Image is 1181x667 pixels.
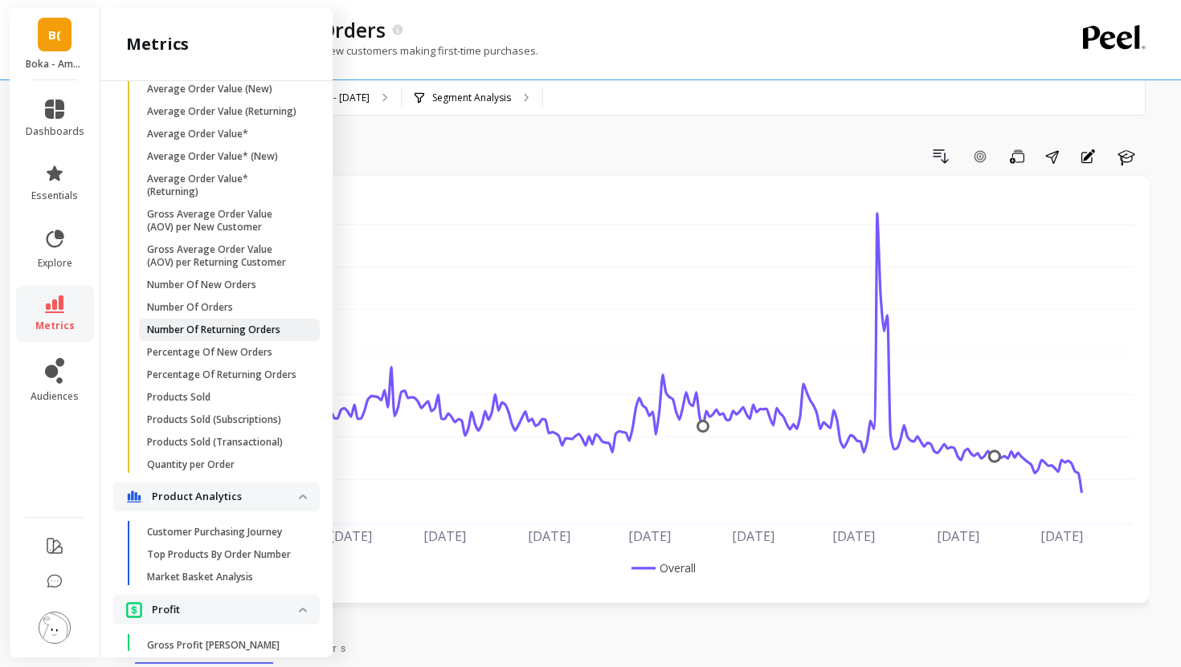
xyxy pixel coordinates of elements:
[147,346,272,359] p: Percentage Of New Orders
[147,413,281,426] p: Products Sold (Subscriptions)
[31,390,79,403] span: audiences
[299,608,307,612] img: down caret icon
[147,150,278,163] p: Average Order Value* (New)
[38,257,72,270] span: explore
[147,526,282,539] p: Customer Purchasing Journey
[152,602,299,618] p: Profit
[126,601,142,618] img: navigation item icon
[135,627,1149,664] nav: Tabs
[152,489,299,505] p: Product Analytics
[432,92,511,104] p: Segment Analysis
[147,323,280,336] p: Number Of Returning Orders
[147,83,272,96] p: Average Order Value (New)
[39,612,71,644] img: profile picture
[147,368,296,381] p: Percentage Of Returning Orders
[299,494,307,499] img: down caret icon
[147,301,233,314] p: Number Of Orders
[147,279,256,291] p: Number Of New Orders
[147,208,300,234] p: Gross Average Order Value (AOV) per New Customer
[126,33,189,55] h2: metrics
[126,490,142,503] img: navigation item icon
[147,173,300,198] p: Average Order Value* (Returning)
[147,391,210,404] p: Products Sold
[147,639,280,652] p: Gross Profit [PERSON_NAME]
[135,43,538,58] p: The number of orders placed by new customers making first-time purchases.
[147,458,235,471] p: Quantity per Order
[147,548,291,561] p: Top Products By Order Number
[35,319,75,332] span: metrics
[147,571,253,584] p: Market Basket Analysis
[147,105,296,118] p: Average Order Value (Returning)
[147,243,300,269] p: Gross Average Order Value (AOV) per Returning Customer
[48,26,61,44] span: B(
[26,125,84,138] span: dashboards
[26,58,84,71] p: Boka - Amazon (Essor)
[31,189,78,202] span: essentials
[147,128,248,140] p: Average Order Value*
[147,436,283,449] p: Products Sold (Transactional)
